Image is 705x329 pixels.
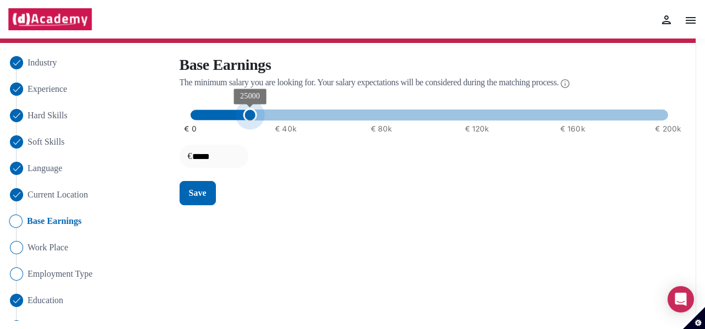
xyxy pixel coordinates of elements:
[10,83,23,96] img: ...
[7,241,166,254] li: Close
[7,109,166,122] li: Close
[7,215,167,228] li: Close
[683,307,705,329] button: Set cookie preferences
[7,162,166,175] li: Close
[180,78,559,87] span: The minimum salary you are looking for. Your salary expectations will be considered during the ma...
[28,162,62,175] span: Language
[275,123,297,134] span: € 40k
[7,135,166,149] li: Close
[561,77,570,90] img: Info
[10,109,23,122] img: ...
[7,188,166,201] li: Close
[28,294,63,307] span: Education
[684,14,697,27] img: menu
[7,294,166,307] li: Close
[10,162,23,175] img: ...
[10,135,23,149] img: ...
[655,123,681,134] span: € 200k
[660,13,673,26] img: myProfile
[7,267,166,281] li: Close
[10,56,23,69] img: ...
[28,83,67,96] span: Experience
[28,241,68,254] span: Work Place
[10,188,23,201] img: ...
[189,187,207,200] div: Save
[7,56,166,69] li: Close
[10,241,23,254] img: ...
[28,188,88,201] span: Current Location
[27,215,82,228] span: Base Earnings
[184,123,196,134] span: € 0
[28,135,64,149] span: Soft Skills
[465,123,490,134] span: € 120k
[371,123,393,134] span: € 80k
[28,267,93,281] span: Employment Type
[8,8,93,30] img: brand
[7,83,166,96] li: Close
[28,56,57,69] span: Industry
[9,215,23,228] img: ...
[668,286,694,312] div: Open Intercom Messenger
[180,56,272,74] label: Base Earnings
[10,294,23,307] img: ...
[180,145,248,168] div: €
[560,123,585,134] span: € 160k
[10,267,23,281] img: ...
[180,181,216,205] button: Save
[28,109,67,122] span: Hard Skills
[240,92,260,101] span: 25000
